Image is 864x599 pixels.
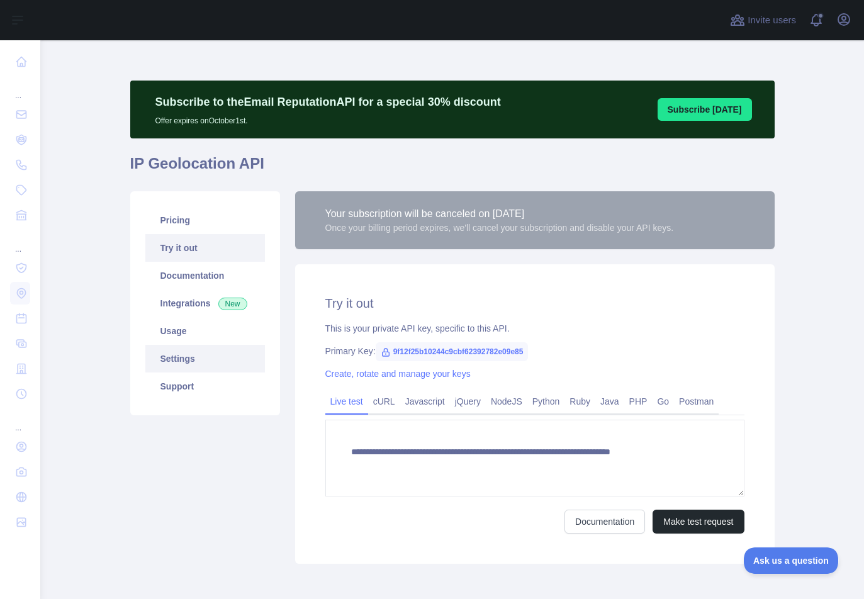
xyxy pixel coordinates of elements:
[145,372,265,400] a: Support
[10,408,30,433] div: ...
[10,229,30,254] div: ...
[325,369,471,379] a: Create, rotate and manage your keys
[218,298,247,310] span: New
[325,322,744,335] div: This is your private API key, specific to this API.
[325,221,674,234] div: Once your billing period expires, we'll cancel your subscription and disable your API keys.
[653,510,744,534] button: Make test request
[145,345,265,372] a: Settings
[325,206,674,221] div: Your subscription will be canceled on [DATE]
[564,391,595,411] a: Ruby
[145,206,265,234] a: Pricing
[624,391,653,411] a: PHP
[564,510,645,534] a: Documentation
[748,13,796,28] span: Invite users
[658,98,752,121] button: Subscribe [DATE]
[145,317,265,345] a: Usage
[155,111,501,126] p: Offer expires on October 1st.
[652,391,674,411] a: Go
[145,234,265,262] a: Try it out
[368,391,400,411] a: cURL
[527,391,565,411] a: Python
[450,391,486,411] a: jQuery
[155,93,501,111] p: Subscribe to the Email Reputation API for a special 30 % discount
[325,294,744,312] h2: Try it out
[10,76,30,101] div: ...
[674,391,719,411] a: Postman
[744,547,839,574] iframe: Toggle Customer Support
[145,262,265,289] a: Documentation
[130,154,775,184] h1: IP Geolocation API
[727,10,799,30] button: Invite users
[325,345,744,357] div: Primary Key:
[400,391,450,411] a: Javascript
[595,391,624,411] a: Java
[486,391,527,411] a: NodeJS
[325,391,368,411] a: Live test
[145,289,265,317] a: Integrations New
[376,342,529,361] span: 9f12f25b10244c9cbf62392782e09e85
